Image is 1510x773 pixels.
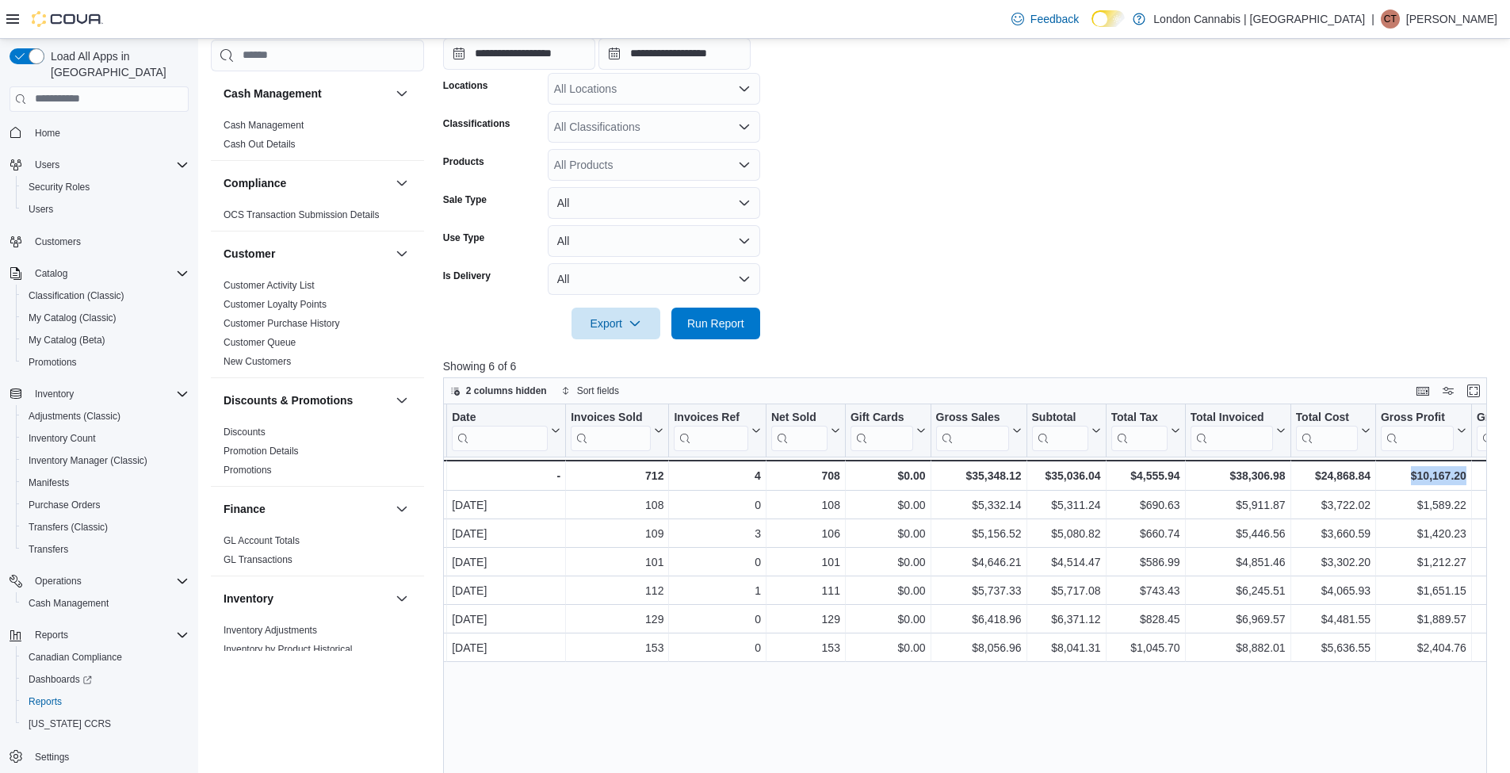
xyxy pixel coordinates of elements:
span: Transfers [29,543,68,556]
button: Promotions [16,351,195,373]
a: My Catalog (Classic) [22,308,123,327]
button: Classification (Classic) [16,285,195,307]
h3: Compliance [224,175,286,191]
div: 712 [571,466,663,485]
span: Catalog [29,264,189,283]
button: Sort fields [555,381,625,400]
a: My Catalog (Beta) [22,331,112,350]
label: Use Type [443,232,484,244]
span: Catalog [35,267,67,280]
h3: Finance [224,501,266,517]
a: Customer Queue [224,337,296,348]
span: Inventory Count [29,432,96,445]
span: [US_STATE] CCRS [29,718,111,730]
span: My Catalog (Beta) [29,334,105,346]
a: Customer Purchase History [224,318,340,329]
div: Compliance [211,205,424,231]
span: Load All Apps in [GEOGRAPHIC_DATA] [44,48,189,80]
button: Cash Management [16,592,195,614]
button: Inventory Manager (Classic) [16,450,195,472]
span: Classification (Classic) [22,286,189,305]
a: Discounts [224,427,266,438]
div: $24,868.84 [1295,466,1370,485]
a: Transfers (Classic) [22,518,114,537]
button: Users [29,155,66,174]
button: Discounts & Promotions [224,392,389,408]
span: Cash Management [29,597,109,610]
a: Cash Management [22,594,115,613]
a: Adjustments (Classic) [22,407,127,426]
span: Export [581,308,651,339]
button: Finance [392,499,411,519]
button: Cash Management [392,84,411,103]
a: Inventory Count [22,429,102,448]
button: Purchase Orders [16,494,195,516]
button: Adjustments (Classic) [16,405,195,427]
h3: Inventory [224,591,273,607]
a: Inventory Manager (Classic) [22,451,154,470]
a: Customers [29,232,87,251]
span: Reports [29,626,189,645]
span: Sort fields [577,385,619,397]
a: Customer Loyalty Points [224,299,327,310]
div: C Thorpe [1381,10,1400,29]
span: Inventory Manager (Classic) [22,451,189,470]
button: Customers [3,230,195,253]
a: New Customers [224,356,291,367]
button: Run Report [671,308,760,339]
div: Finance [211,531,424,576]
span: Canadian Compliance [29,651,122,664]
a: Dashboards [22,670,98,689]
button: Keyboard shortcuts [1413,381,1432,400]
a: Dashboards [16,668,195,691]
button: Users [3,154,195,176]
span: Inventory [29,385,189,404]
a: Cash Management [224,120,304,131]
div: Discounts & Promotions [211,423,424,486]
span: Customers [35,235,81,248]
span: Transfers (Classic) [22,518,189,537]
button: Inventory Count [16,427,195,450]
span: Adjustments (Classic) [29,410,120,423]
label: Products [443,155,484,168]
span: My Catalog (Classic) [22,308,189,327]
span: Users [22,200,189,219]
div: 708 [771,466,840,485]
a: Customer Activity List [224,280,315,291]
button: Compliance [392,174,411,193]
button: Catalog [29,264,74,283]
h3: Cash Management [224,86,322,101]
a: Cash Out Details [224,139,296,150]
div: 4 [674,466,760,485]
span: Settings [35,751,69,763]
span: Dashboards [22,670,189,689]
button: Catalog [3,262,195,285]
button: Discounts & Promotions [392,391,411,410]
button: Settings [3,744,195,767]
span: Inventory Manager (Classic) [29,454,147,467]
span: Reports [29,695,62,708]
button: 2 columns hidden [444,381,553,400]
a: Feedback [1005,3,1085,35]
button: Inventory [3,383,195,405]
button: Operations [29,572,88,591]
label: Is Delivery [443,270,491,282]
button: Transfers [16,538,195,561]
button: Open list of options [738,159,751,171]
a: Promotions [224,465,272,476]
button: Home [3,121,195,144]
button: Finance [224,501,389,517]
input: Press the down key to open a popover containing a calendar. [443,38,595,70]
h3: Discounts & Promotions [224,392,353,408]
label: Classifications [443,117,510,130]
span: Security Roles [29,181,90,193]
p: London Cannabis | [GEOGRAPHIC_DATA] [1153,10,1365,29]
button: Export [572,308,660,339]
span: Home [29,123,189,143]
div: Customer [211,276,424,377]
span: Purchase Orders [22,496,189,515]
a: Reports [22,692,68,711]
span: Security Roles [22,178,189,197]
a: Settings [29,748,75,767]
span: Promotions [29,356,77,369]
